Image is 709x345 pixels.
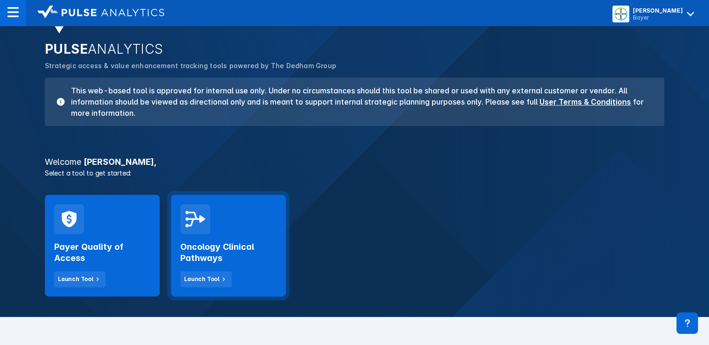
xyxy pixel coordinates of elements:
div: Bayer [633,14,683,21]
span: ANALYTICS [88,41,163,57]
a: Payer Quality of AccessLaunch Tool [45,195,160,296]
a: User Terms & Conditions [539,97,631,106]
h3: [PERSON_NAME] , [39,158,670,166]
h2: Payer Quality of Access [54,241,150,264]
div: Contact Support [676,312,698,334]
img: menu--horizontal.svg [7,7,19,18]
div: [PERSON_NAME] [633,7,683,14]
img: logo [37,6,164,19]
button: Launch Tool [54,271,106,287]
p: Strategic access & value enhancement tracking tools powered by The Dedham Group [45,61,664,71]
h2: Oncology Clinical Pathways [180,241,277,264]
span: Welcome [45,157,81,167]
a: Oncology Clinical PathwaysLaunch Tool [171,195,286,296]
h2: PULSE [45,41,664,57]
img: menu button [614,7,627,21]
button: Launch Tool [180,271,232,287]
div: Launch Tool [58,275,93,283]
a: logo [26,6,164,21]
div: Launch Tool [184,275,220,283]
p: Select a tool to get started: [39,168,670,178]
h3: This web-based tool is approved for internal use only. Under no circumstances should this tool be... [65,85,653,119]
